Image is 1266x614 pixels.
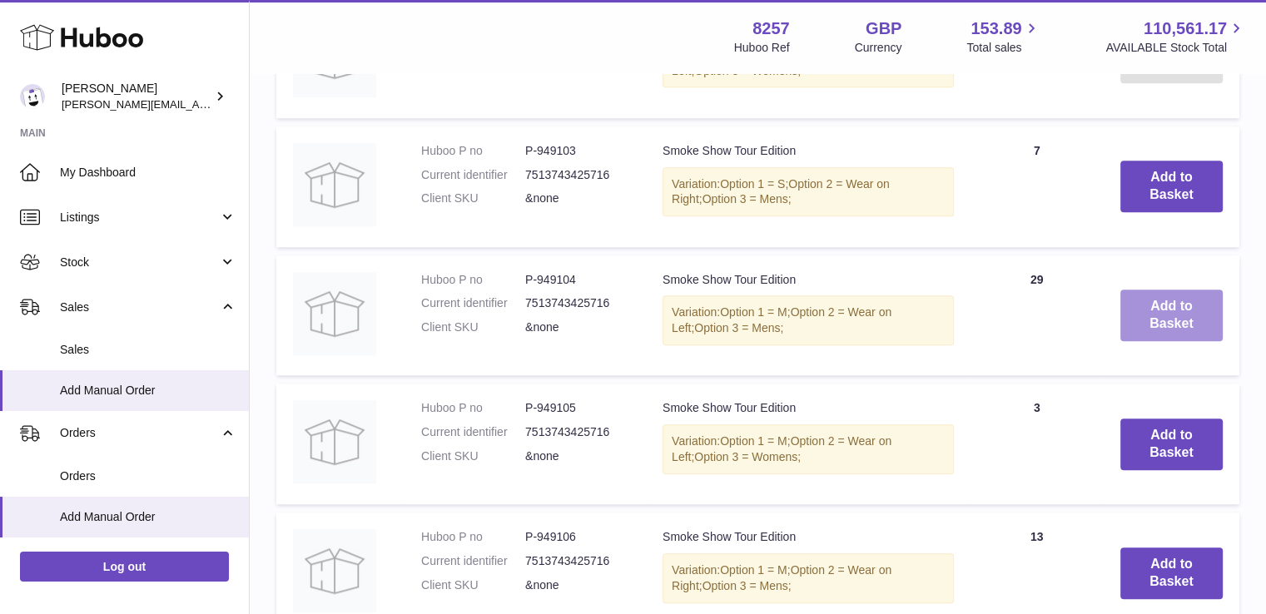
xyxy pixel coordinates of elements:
[720,434,790,448] span: Option 1 = M;
[421,143,525,159] dt: Huboo P no
[60,468,236,484] span: Orders
[663,424,954,474] div: Variation:
[1105,40,1246,56] span: AVAILABLE Stock Total
[971,255,1104,376] td: 29
[966,17,1040,56] a: 153.89 Total sales
[971,384,1104,504] td: 3
[1144,17,1227,40] span: 110,561.17
[720,305,790,319] span: Option 1 = M;
[293,529,376,612] img: Smoke Show Tour Edition
[525,167,629,183] dd: 7513743425716
[672,48,890,77] span: Option 2 = Wear on Left;
[20,84,45,109] img: Mohsin@planlabsolutions.com
[663,167,954,217] div: Variation:
[60,425,219,441] span: Orders
[646,126,971,247] td: Smoke Show Tour Edition
[60,165,236,181] span: My Dashboard
[525,577,629,593] dd: &none
[694,321,783,334] span: Option 3 = Mens;
[525,319,629,335] dd: &none
[1105,17,1246,56] a: 110,561.17 AVAILABLE Stock Total
[694,450,801,463] span: Option 3 = Womens;
[60,383,236,399] span: Add Manual Order
[971,126,1104,247] td: 7
[525,143,629,159] dd: P-949103
[421,319,525,335] dt: Client SKU
[646,255,971,376] td: Smoke Show Tour Edition
[421,191,525,206] dt: Client SKU
[694,64,801,77] span: Option 3 = Womens;
[60,300,219,315] span: Sales
[525,191,629,206] dd: &none
[421,448,525,464] dt: Client SKU
[1120,290,1223,341] button: Add to Basket
[421,424,525,440] dt: Current identifier
[663,553,954,603] div: Variation:
[1120,161,1223,212] button: Add to Basket
[525,448,629,464] dd: &none
[734,40,790,56] div: Huboo Ref
[525,553,629,569] dd: 7513743425716
[421,553,525,569] dt: Current identifier
[62,97,334,111] span: [PERSON_NAME][EMAIL_ADDRESS][DOMAIN_NAME]
[966,40,1040,56] span: Total sales
[62,81,211,112] div: [PERSON_NAME]
[525,400,629,416] dd: P-949105
[855,40,902,56] div: Currency
[663,295,954,345] div: Variation:
[421,577,525,593] dt: Client SKU
[971,17,1021,40] span: 153.89
[703,579,792,592] span: Option 3 = Mens;
[421,295,525,311] dt: Current identifier
[421,529,525,545] dt: Huboo P no
[60,255,219,270] span: Stock
[646,384,971,504] td: Smoke Show Tour Edition
[525,272,629,288] dd: P-949104
[720,177,788,191] span: Option 1 = S;
[525,295,629,311] dd: 7513743425716
[293,143,376,226] img: Smoke Show Tour Edition
[60,210,219,225] span: Listings
[752,17,790,40] strong: 8257
[866,17,901,40] strong: GBP
[60,342,236,358] span: Sales
[703,192,792,205] span: Option 3 = Mens;
[293,400,376,483] img: Smoke Show Tour Edition
[60,509,236,525] span: Add Manual Order
[525,529,629,545] dd: P-949106
[421,400,525,416] dt: Huboo P no
[1120,418,1223,470] button: Add to Basket
[293,272,376,355] img: Smoke Show Tour Edition
[20,552,229,582] a: Log out
[1120,547,1223,599] button: Add to Basket
[720,563,790,577] span: Option 1 = M;
[421,272,525,288] dt: Huboo P no
[525,424,629,440] dd: 7513743425716
[421,167,525,183] dt: Current identifier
